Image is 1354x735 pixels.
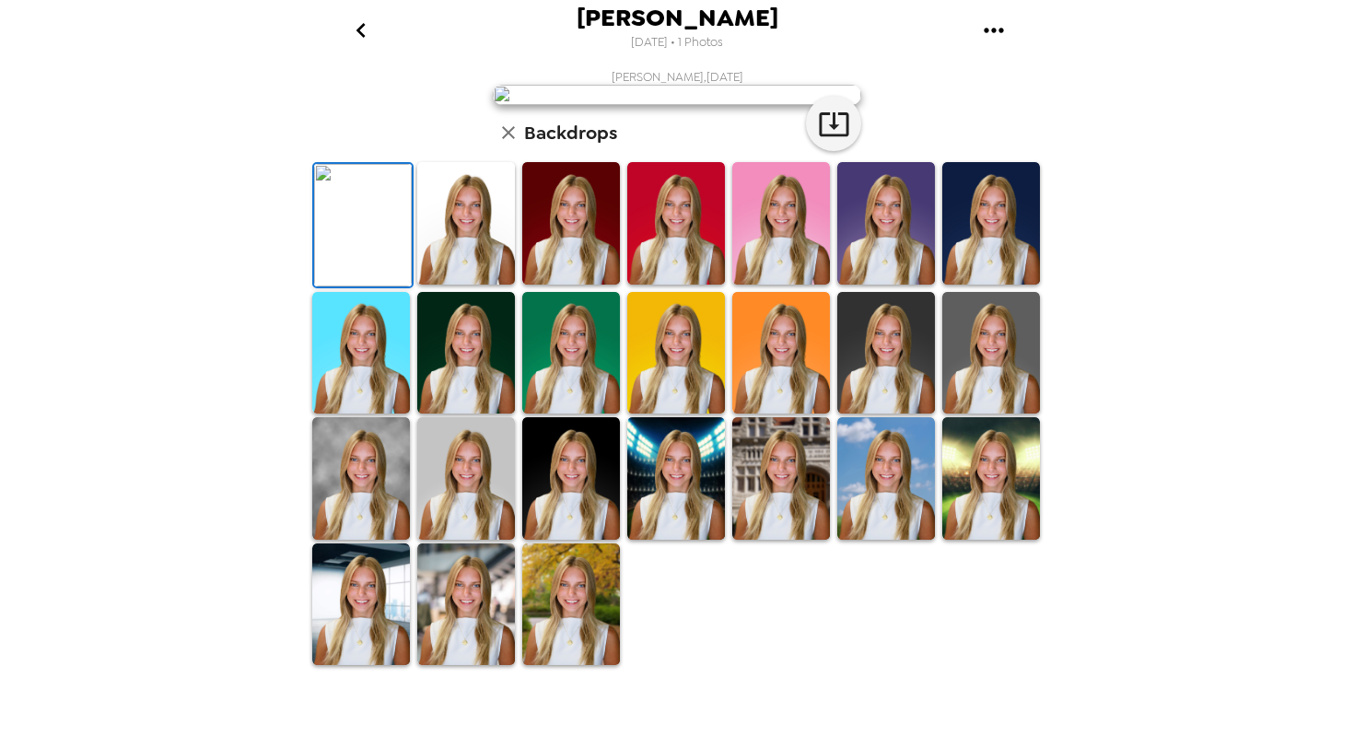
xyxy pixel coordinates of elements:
[612,69,743,85] span: [PERSON_NAME] , [DATE]
[493,85,861,105] img: user
[631,30,723,55] span: [DATE] • 1 Photos
[577,6,778,30] span: [PERSON_NAME]
[524,118,617,147] h6: Backdrops
[314,164,412,286] img: Original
